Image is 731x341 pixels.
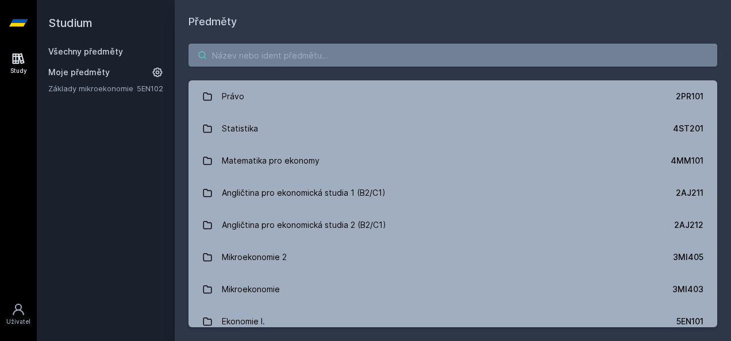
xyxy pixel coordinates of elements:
[671,155,703,166] div: 4MM101
[2,46,34,81] a: Study
[672,284,703,295] div: 3MI403
[676,187,703,199] div: 2AJ211
[6,317,30,326] div: Uživatel
[222,117,258,140] div: Statistika
[674,219,703,231] div: 2AJ212
[2,297,34,332] a: Uživatel
[673,251,703,263] div: 3MI405
[222,181,386,204] div: Angličtina pro ekonomická studia 1 (B2/C1)
[222,85,244,108] div: Právo
[188,145,717,177] a: Matematika pro ekonomy 4MM101
[188,177,717,209] a: Angličtina pro ekonomická studia 1 (B2/C1) 2AJ211
[222,214,386,237] div: Angličtina pro ekonomická studia 2 (B2/C1)
[188,305,717,338] a: Ekonomie I. 5EN101
[673,123,703,134] div: 4ST201
[222,278,280,301] div: Mikroekonomie
[48,83,137,94] a: Základy mikroekonomie
[222,246,287,269] div: Mikroekonomie 2
[188,80,717,113] a: Právo 2PR101
[676,91,703,102] div: 2PR101
[10,67,27,75] div: Study
[188,113,717,145] a: Statistika 4ST201
[188,209,717,241] a: Angličtina pro ekonomická studia 2 (B2/C1) 2AJ212
[222,310,265,333] div: Ekonomie I.
[188,44,717,67] input: Název nebo ident předmětu…
[188,241,717,273] a: Mikroekonomie 2 3MI405
[48,46,123,56] a: Všechny předměty
[188,273,717,305] a: Mikroekonomie 3MI403
[188,14,717,30] h1: Předměty
[137,84,163,93] a: 5EN102
[48,67,110,78] span: Moje předměty
[222,149,320,172] div: Matematika pro ekonomy
[676,316,703,327] div: 5EN101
